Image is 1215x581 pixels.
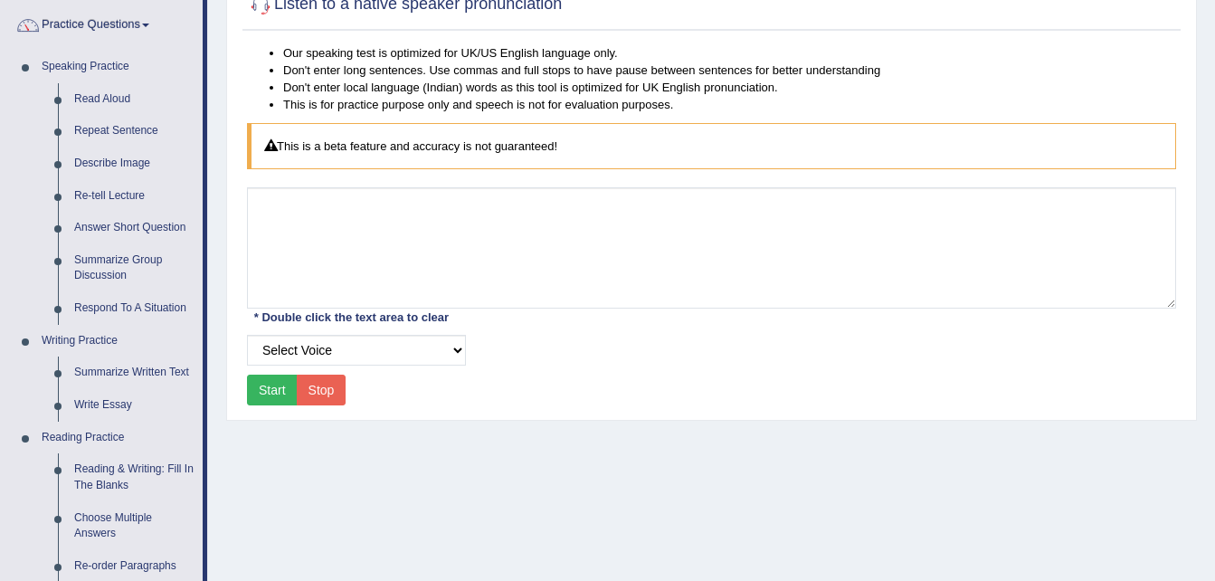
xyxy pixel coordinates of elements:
[66,389,203,422] a: Write Essay
[247,308,456,327] div: * Double click the text area to clear
[66,244,203,292] a: Summarize Group Discussion
[66,212,203,244] a: Answer Short Question
[33,422,203,454] a: Reading Practice
[247,123,1176,169] div: This is a beta feature and accuracy is not guaranteed!
[33,51,203,83] a: Speaking Practice
[283,44,1176,62] li: Our speaking test is optimized for UK/US English language only.
[66,83,203,116] a: Read Aloud
[283,79,1176,96] li: Don't enter local language (Indian) words as this tool is optimized for UK English pronunciation.
[297,375,346,405] button: Stop
[66,357,203,389] a: Summarize Written Text
[66,148,203,180] a: Describe Image
[283,96,1176,113] li: This is for practice purpose only and speech is not for evaluation purposes.
[33,325,203,357] a: Writing Practice
[66,502,203,550] a: Choose Multiple Answers
[66,115,203,148] a: Repeat Sentence
[247,375,298,405] button: Start
[283,62,1176,79] li: Don't enter long sentences. Use commas and full stops to have pause between sentences for better ...
[66,292,203,325] a: Respond To A Situation
[66,453,203,501] a: Reading & Writing: Fill In The Blanks
[66,180,203,213] a: Re-tell Lecture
